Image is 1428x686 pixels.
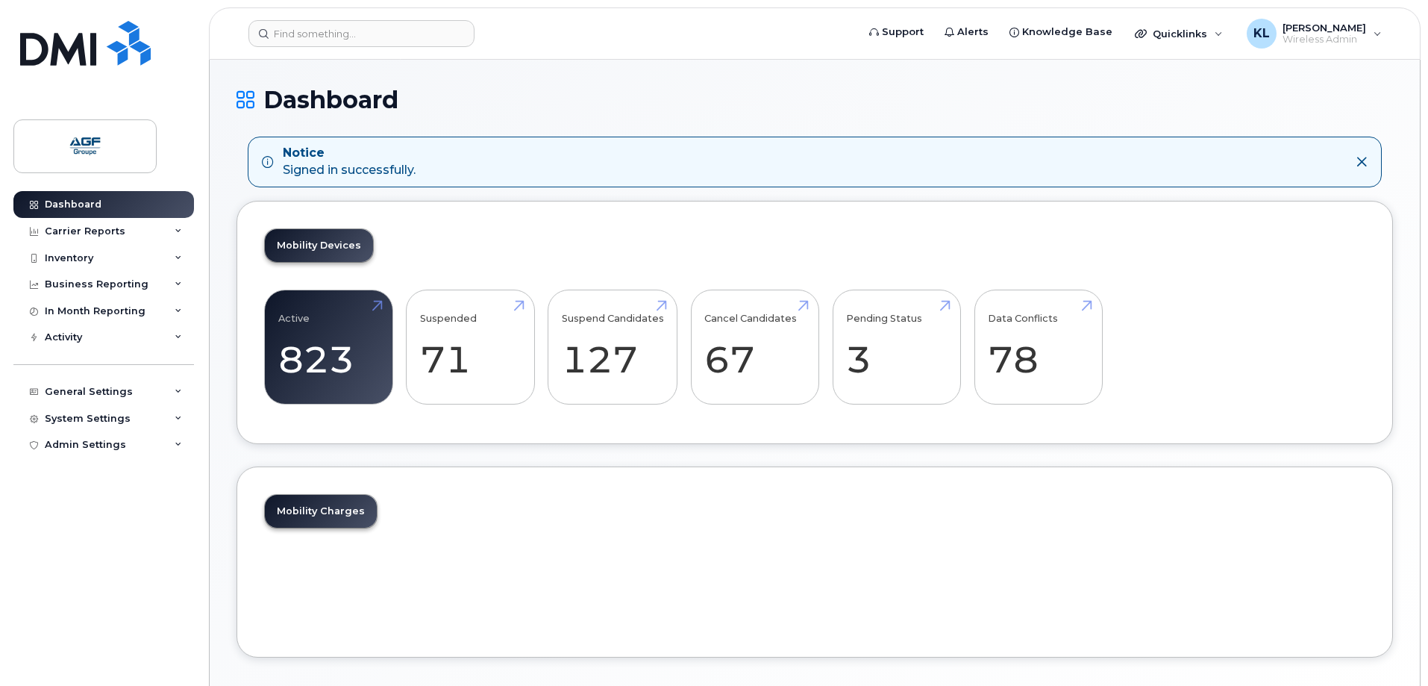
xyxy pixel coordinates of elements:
[846,298,947,396] a: Pending Status 3
[283,145,416,179] div: Signed in successfully.
[704,298,805,396] a: Cancel Candidates 67
[420,298,521,396] a: Suspended 71
[988,298,1089,396] a: Data Conflicts 78
[283,145,416,162] strong: Notice
[265,229,373,262] a: Mobility Devices
[562,298,664,396] a: Suspend Candidates 127
[237,87,1393,113] h1: Dashboard
[265,495,377,528] a: Mobility Charges
[278,298,379,396] a: Active 823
